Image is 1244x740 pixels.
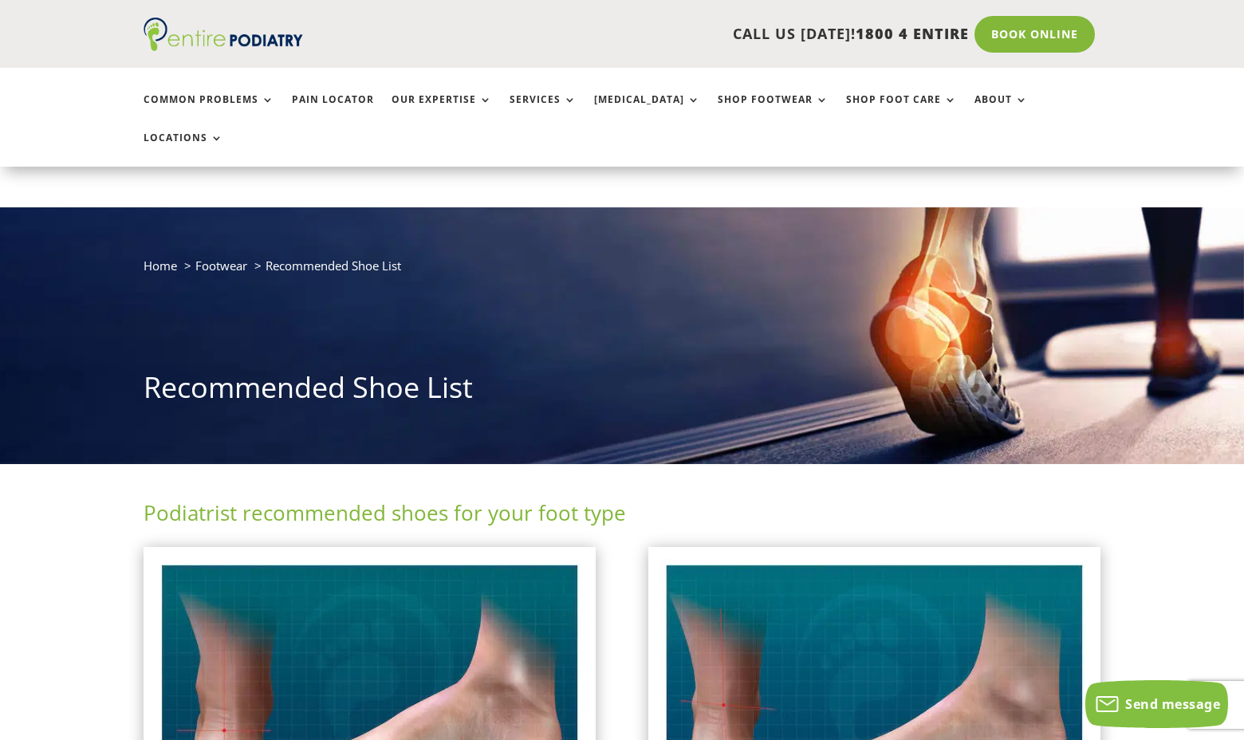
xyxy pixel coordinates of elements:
[1085,680,1228,728] button: Send message
[392,94,492,128] a: Our Expertise
[144,94,274,128] a: Common Problems
[144,255,1100,288] nav: breadcrumb
[510,94,577,128] a: Services
[292,94,374,128] a: Pain Locator
[974,16,1095,53] a: Book Online
[144,18,303,51] img: logo (1)
[846,94,957,128] a: Shop Foot Care
[144,368,1100,415] h1: Recommended Shoe List
[144,38,303,54] a: Entire Podiatry
[974,94,1028,128] a: About
[195,258,247,274] a: Footwear
[144,132,223,167] a: Locations
[266,258,401,274] span: Recommended Shoe List
[1125,695,1220,713] span: Send message
[144,498,1100,535] h2: Podiatrist recommended shoes for your foot type
[364,24,969,45] p: CALL US [DATE]!
[718,94,829,128] a: Shop Footwear
[856,24,969,43] span: 1800 4 ENTIRE
[144,258,177,274] a: Home
[594,94,700,128] a: [MEDICAL_DATA]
